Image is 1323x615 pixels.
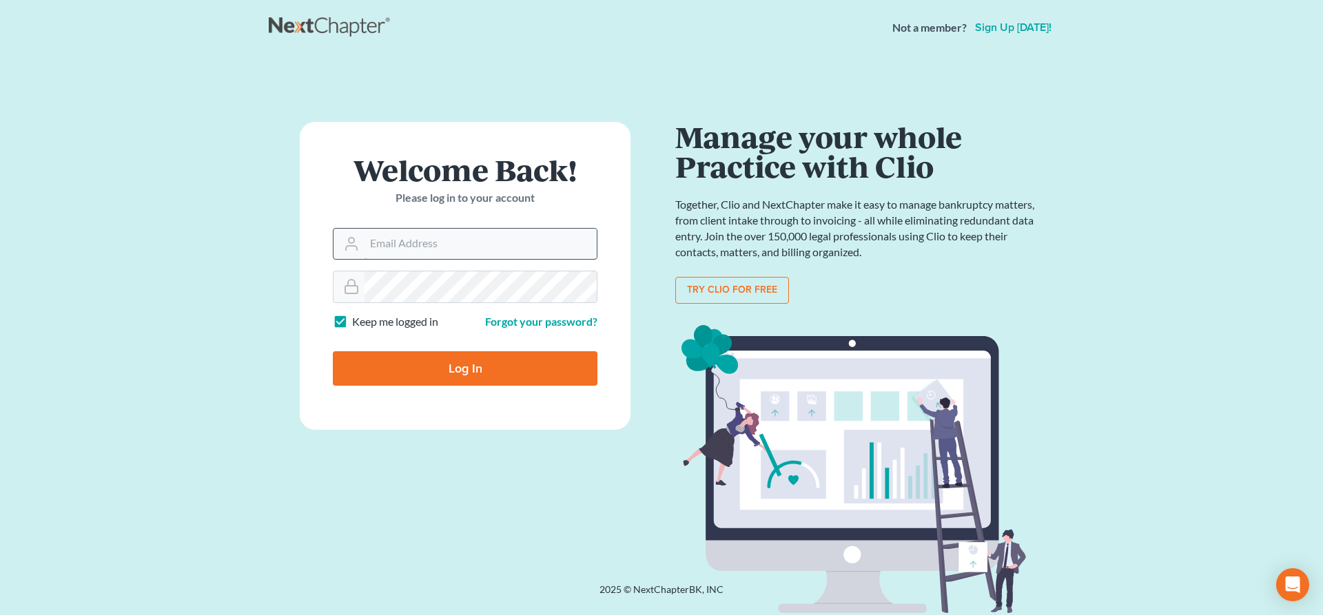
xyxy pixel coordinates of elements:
div: 2025 © NextChapterBK, INC [269,583,1054,607]
strong: Not a member? [892,20,967,36]
input: Log In [333,351,597,386]
h1: Manage your whole Practice with Clio [675,122,1040,180]
p: Together, Clio and NextChapter make it easy to manage bankruptcy matters, from client intake thro... [675,197,1040,260]
a: Try clio for free [675,277,789,304]
p: Please log in to your account [333,190,597,206]
div: Open Intercom Messenger [1276,568,1309,601]
a: Sign up [DATE]! [972,22,1054,33]
h1: Welcome Back! [333,155,597,185]
label: Keep me logged in [352,314,438,330]
a: Forgot your password? [485,315,597,328]
input: Email Address [365,229,597,259]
